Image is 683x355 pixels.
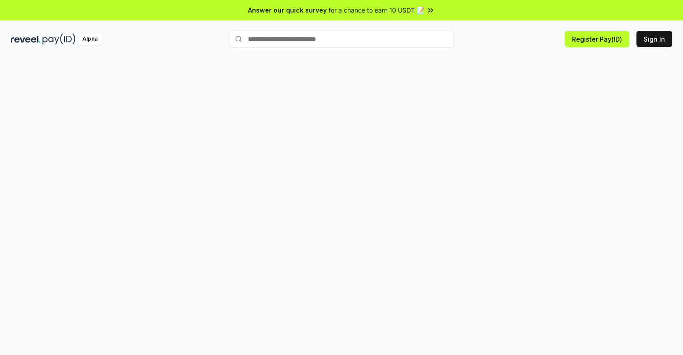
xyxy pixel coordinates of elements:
[329,5,424,15] span: for a chance to earn 10 USDT 📝
[77,34,102,45] div: Alpha
[636,31,672,47] button: Sign In
[43,34,76,45] img: pay_id
[11,34,41,45] img: reveel_dark
[565,31,629,47] button: Register Pay(ID)
[248,5,327,15] span: Answer our quick survey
